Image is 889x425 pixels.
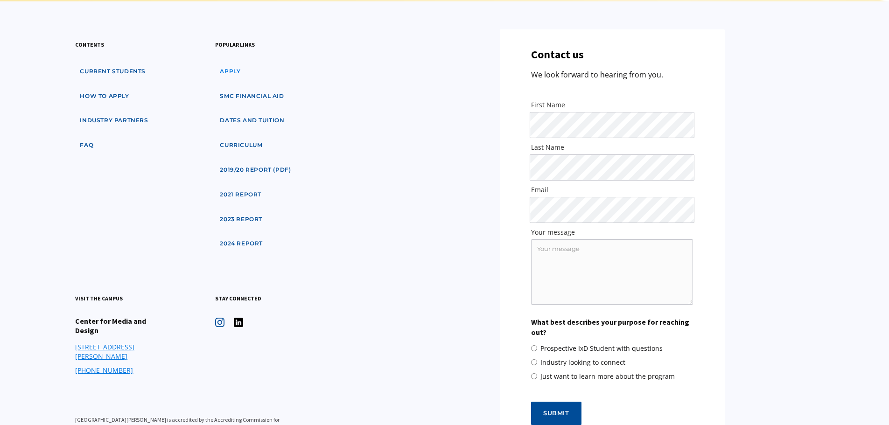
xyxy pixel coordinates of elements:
[75,137,98,154] a: faq
[75,63,150,80] a: Current students
[75,40,104,49] h3: contents
[215,211,267,228] a: 2023 Report
[531,228,693,237] label: Your message
[215,161,295,179] a: 2019/20 Report (pdf)
[531,48,584,62] h3: Contact us
[75,342,168,361] a: [STREET_ADDRESS][PERSON_NAME]
[531,100,693,110] label: First Name
[215,294,261,303] h3: stay connected
[215,112,289,129] a: dates and tuition
[531,359,537,365] input: Industry looking to connect
[540,344,663,353] span: Prospective IxD Student with questions
[234,318,243,327] img: icon - instagram
[215,63,245,80] a: apply
[75,366,133,375] a: [PHONE_NUMBER]
[540,358,625,367] span: Industry looking to connect
[531,69,663,81] p: We look forward to hearing from you.
[215,88,288,105] a: SMC financial aid
[531,402,581,425] input: Submit
[531,373,537,379] input: Just want to learn more about the program
[215,318,224,327] img: icon - instagram
[215,40,255,49] h3: popular links
[75,88,133,105] a: how to apply
[531,345,537,351] input: Prospective IxD Student with questions
[540,372,675,381] span: Just want to learn more about the program
[531,185,693,195] label: Email
[75,294,123,303] h3: visit the campus
[215,186,266,203] a: 2021 Report
[531,143,693,152] label: Last Name
[215,235,267,252] a: 2024 Report
[215,137,267,154] a: curriculum
[75,112,153,129] a: industry partners
[75,317,168,334] h4: Center for Media and Design
[531,317,693,338] label: What best describes your purpose for reaching out?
